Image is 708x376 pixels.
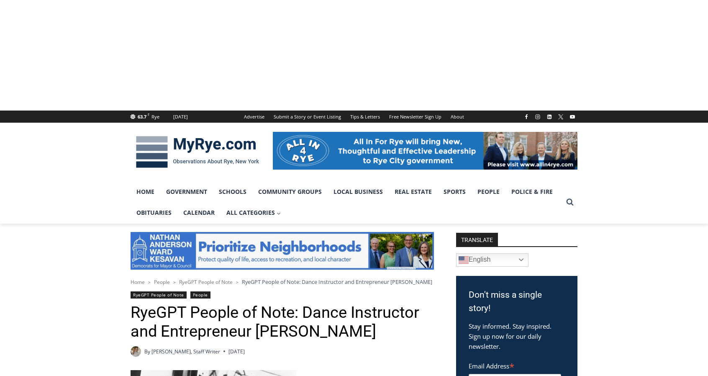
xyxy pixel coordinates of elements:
a: People [154,278,170,286]
button: View Search Form [562,195,577,210]
div: [DATE] [173,113,188,121]
a: English [456,253,528,267]
a: Government [160,181,213,202]
label: Email Address [469,358,561,373]
a: Real Estate [389,181,438,202]
span: > [173,279,176,285]
nav: Primary Navigation [131,181,562,224]
span: > [236,279,239,285]
a: [PERSON_NAME], Staff Writer [151,348,220,355]
a: Obituaries [131,202,177,223]
time: [DATE] [228,348,245,355]
a: Police & Fire [505,181,559,202]
a: Home [131,278,145,286]
span: By [144,348,150,355]
a: RyeGPT People of Note [131,291,187,299]
a: Tips & Letters [346,111,385,123]
a: Instagram [533,112,543,122]
a: Home [131,181,160,202]
a: People [190,291,210,299]
a: RyeGPT People of Note [179,278,233,286]
a: YouTube [567,112,577,122]
img: MyRye.com [131,130,264,174]
span: F [148,112,149,117]
div: Rye [151,113,159,121]
p: Stay informed. Stay inspired. Sign up now for our daily newsletter. [469,321,565,351]
span: All Categories [226,208,281,217]
a: Submit a Story or Event Listing [269,111,346,123]
img: (PHOTO: MyRye.com Summer 2023 intern Beatrice Larzul.) [131,346,141,357]
h3: Don't miss a single story! [469,288,565,315]
a: About [446,111,469,123]
a: All Categories [221,202,287,223]
a: Advertise [239,111,269,123]
a: People [472,181,505,202]
img: All in for Rye [273,132,577,170]
a: Author image [131,346,141,357]
strong: TRANSLATE [456,233,498,246]
a: Schools [213,181,252,202]
a: Free Newsletter Sign Up [385,111,446,123]
a: Facebook [521,112,531,122]
h1: RyeGPT People of Note: Dance Instructor and Entrepreneur [PERSON_NAME] [131,303,434,341]
span: RyeGPT People of Note: Dance Instructor and Entrepreneur [PERSON_NAME] [242,278,432,286]
a: Calendar [177,202,221,223]
span: > [148,279,151,285]
a: Local Business [328,181,389,202]
a: Linkedin [544,112,554,122]
a: Community Groups [252,181,328,202]
a: X [556,112,566,122]
a: Sports [438,181,472,202]
nav: Secondary Navigation [239,111,469,123]
span: 63.7 [138,113,146,120]
img: en [459,255,469,265]
nav: Breadcrumbs [131,278,434,286]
